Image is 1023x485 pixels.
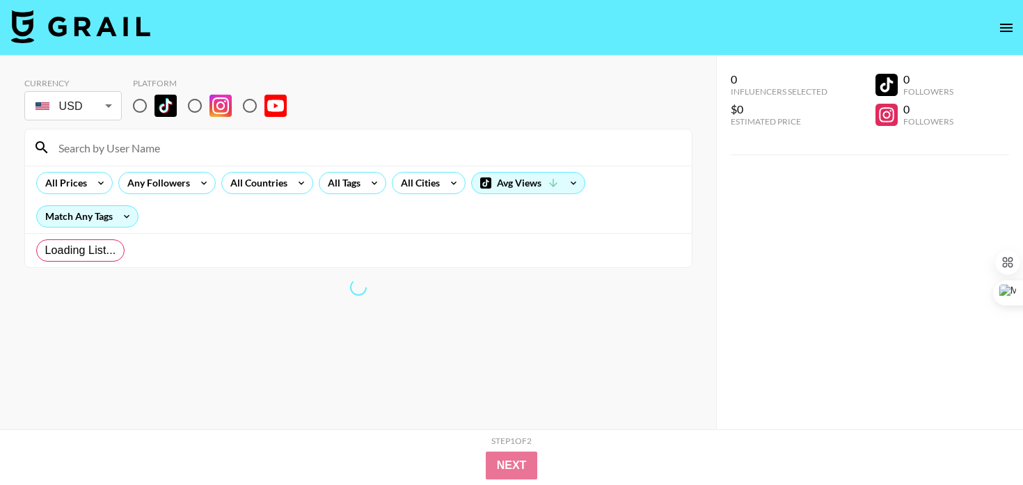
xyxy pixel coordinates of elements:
[27,94,119,118] div: USD
[731,72,827,86] div: 0
[45,242,116,259] span: Loading List...
[903,102,953,116] div: 0
[992,14,1020,42] button: open drawer
[486,452,538,479] button: Next
[731,102,827,116] div: $0
[24,78,122,88] div: Currency
[349,279,366,296] span: Refreshing exchangeRatesNew, lists, bookers, clients, countries, tags, cities, talent, talent...
[133,78,298,88] div: Platform
[119,173,193,193] div: Any Followers
[731,86,827,97] div: Influencers Selected
[209,95,232,117] img: Instagram
[903,116,953,127] div: Followers
[903,72,953,86] div: 0
[472,173,585,193] div: Avg Views
[11,10,150,43] img: Grail Talent
[222,173,290,193] div: All Countries
[37,206,138,227] div: Match Any Tags
[50,136,683,159] input: Search by User Name
[154,95,177,117] img: TikTok
[731,116,827,127] div: Estimated Price
[264,95,287,117] img: YouTube
[319,173,363,193] div: All Tags
[491,436,532,446] div: Step 1 of 2
[37,173,90,193] div: All Prices
[392,173,443,193] div: All Cities
[903,86,953,97] div: Followers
